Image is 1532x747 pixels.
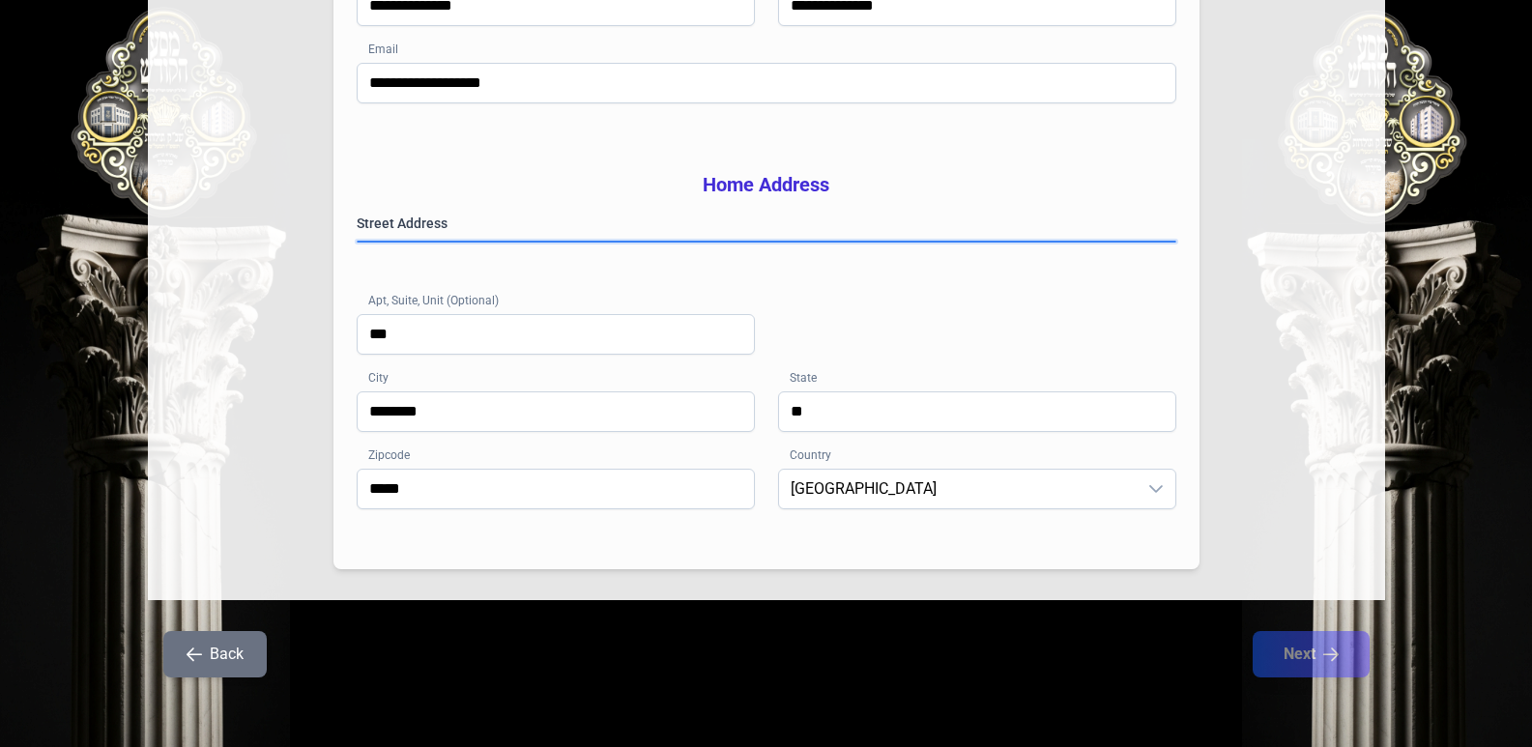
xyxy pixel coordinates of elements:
[163,631,267,677] button: Back
[779,470,1137,508] span: United States
[357,214,1176,233] label: Street Address
[357,171,1176,198] h3: Home Address
[1253,631,1370,677] button: Next
[1137,470,1175,508] div: dropdown trigger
